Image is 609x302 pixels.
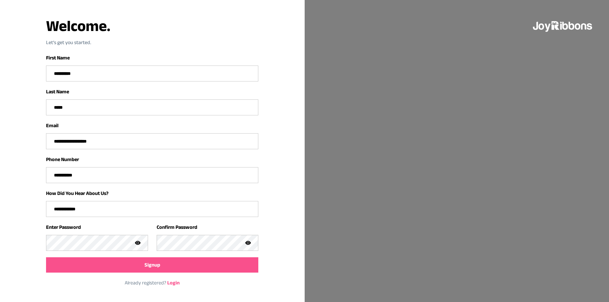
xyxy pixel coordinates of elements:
[46,39,258,46] p: Let‘s get you started.
[144,261,160,269] span: Signup
[46,257,258,273] button: Signup
[46,157,79,162] label: Phone Number
[46,190,108,196] label: How Did You Hear About Us?
[532,15,594,36] img: joyribbons
[46,224,81,230] label: Enter Password
[157,224,197,230] label: Confirm Password
[46,89,69,94] label: Last Name
[167,280,180,285] a: Login
[46,279,258,287] p: Already registered?
[46,55,70,60] label: First Name
[46,18,258,34] h3: Welcome.
[46,123,59,128] label: Email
